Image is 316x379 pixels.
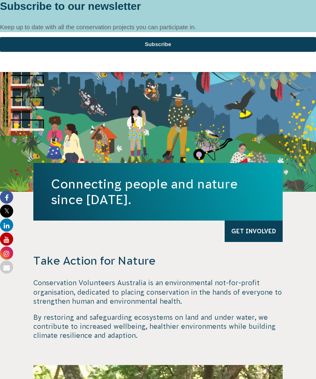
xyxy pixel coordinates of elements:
[33,253,283,268] h4: Take Action for Nature
[9,116,307,125] p: Keep up to date with all the conservation projects you can participate in.
[9,95,182,110] span: Subscribe to our newsletter
[33,278,283,306] p: Conservation Volunteers Australia is an environmental not-for-profit organisation, dedicated to p...
[51,176,265,207] h1: Connecting people and nature since [DATE].
[9,133,307,143] label: Email
[33,313,283,340] p: By restoring and safeguarding ecosystems on land and under water, we contribute to increased well...
[225,221,283,242] a: Get Involved
[9,168,307,183] input: Subscribe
